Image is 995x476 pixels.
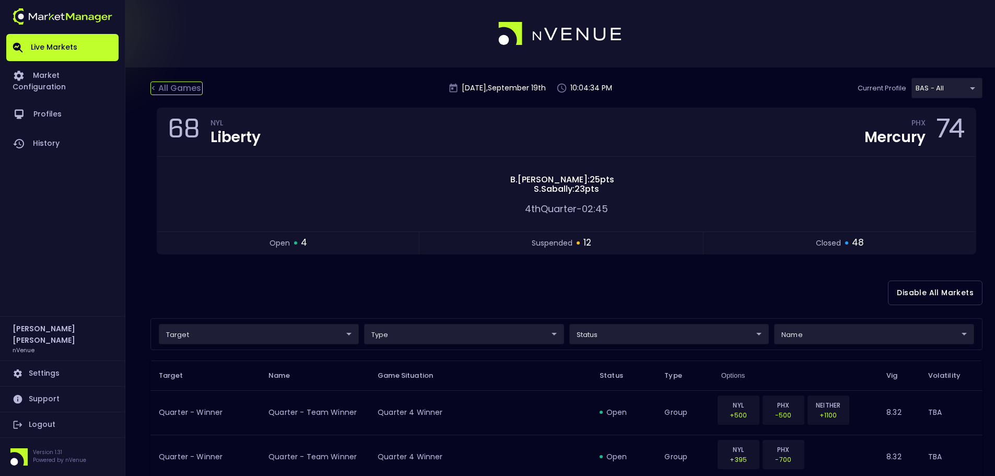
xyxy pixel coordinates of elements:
[6,361,119,386] a: Settings
[911,78,982,98] div: target
[6,129,119,158] a: History
[814,410,842,420] p: +1100
[774,324,974,344] div: target
[724,455,753,465] p: +395
[724,445,753,455] p: NYL
[33,456,86,464] p: Powered by nVenue
[507,175,617,184] span: B . [PERSON_NAME] : 25 pts
[6,34,119,61] a: Live Markets
[462,83,546,94] p: [DATE] , September 19 th
[582,202,608,215] span: 02:45
[260,390,369,435] td: Quarter - Team Winner
[569,324,769,344] div: target
[713,361,878,390] th: Options
[270,238,290,249] span: open
[852,236,864,250] span: 48
[210,120,261,129] div: NYL
[532,238,572,249] span: suspended
[886,371,911,380] span: Vig
[159,324,359,344] div: target
[301,236,307,250] span: 4
[814,400,842,410] p: NEITHER
[378,371,447,380] span: Game Situation
[6,61,119,100] a: Market Configuration
[13,346,34,354] h3: nVenue
[769,410,798,420] p: -500
[858,83,906,94] p: Current Profile
[600,371,637,380] span: Status
[769,445,798,455] p: PHX
[6,448,119,466] div: Version 1.31Powered by nVenue
[583,236,591,250] span: 12
[150,390,260,435] td: Quarter - Winner
[159,371,196,380] span: Target
[888,281,982,305] button: Disable All Markets
[150,82,203,95] div: < All Games
[769,455,798,465] p: -700
[878,390,919,435] td: 8.32
[724,400,753,410] p: NYL
[168,117,200,148] div: 68
[13,8,112,25] img: logo
[33,448,86,456] p: Version 1.31
[724,410,753,420] p: +500
[816,238,841,249] span: closed
[6,387,119,412] a: Support
[498,22,623,46] img: logo
[928,371,974,380] span: Volatility
[570,83,612,94] p: 10:04:34 PM
[920,390,982,435] td: TBA
[769,400,798,410] p: PHX
[525,202,577,215] span: 4th Quarter
[531,184,602,194] span: S . Sabally : 23 pts
[13,323,112,346] h2: [PERSON_NAME] [PERSON_NAME]
[664,371,696,380] span: Type
[656,390,712,435] td: group
[364,324,564,344] div: target
[911,120,926,129] div: PHX
[369,390,591,435] td: Quarter 4 Winner
[577,202,582,215] span: -
[600,451,648,462] div: open
[864,130,926,145] div: Mercury
[210,130,261,145] div: Liberty
[6,100,119,129] a: Profiles
[936,117,965,148] div: 74
[6,412,119,437] a: Logout
[600,407,648,417] div: open
[268,371,303,380] span: Name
